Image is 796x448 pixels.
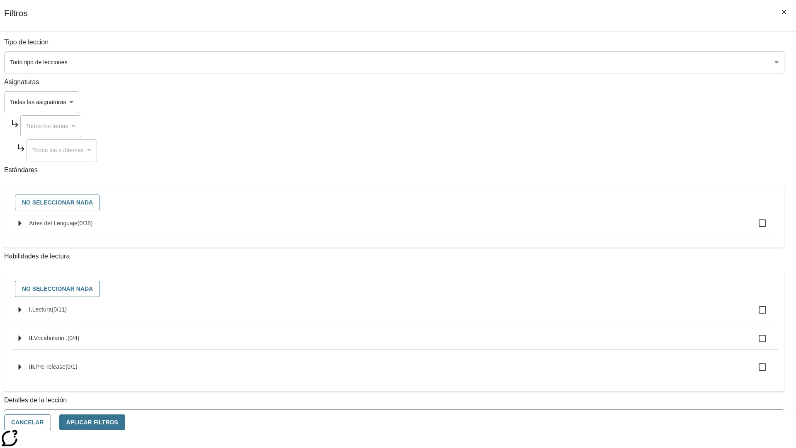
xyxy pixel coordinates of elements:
div: Seleccione estándares [11,192,778,213]
div: Seleccione una Asignatura [27,139,97,161]
p: Habilidades de lectura [4,252,784,261]
button: Cerrar los filtros del Menú lateral [775,3,793,21]
span: Lectura [32,306,52,313]
span: II. [29,335,34,341]
p: Estándares [4,166,784,175]
span: 0 estándares seleccionados/38 estándares en grupo [78,220,93,226]
p: Asignaturas [4,78,784,87]
span: Pre-release [36,363,66,370]
div: Seleccione una Asignatura [4,91,79,113]
button: Cancelar [4,414,51,431]
div: La Actividad cubre los factores a considerar para el ajuste automático del lexile [5,410,784,428]
div: Seleccione un tipo de lección [4,51,784,73]
ul: Seleccione habilidades [12,299,778,385]
p: Detalles de la lección [4,396,784,405]
ul: Seleccione estándares [12,212,778,241]
button: No seleccionar nada [15,281,100,297]
h1: Filtros [4,8,28,31]
p: Tipo de leccion [4,38,784,47]
div: Seleccione habilidades [11,279,778,299]
div: Seleccione una Asignatura [20,115,81,137]
span: I. [29,306,32,313]
button: No seleccionar nada [15,195,100,211]
span: 0 estándares seleccionados/1 estándares en grupo [66,363,78,370]
span: Vocabulario . [34,335,68,341]
span: Artes del Lenguaje [29,220,78,226]
button: Aplicar Filtros [59,414,125,431]
span: 0 estándares seleccionados/11 estándares en grupo [51,306,67,313]
span: III. [29,363,36,370]
span: 0 estándares seleccionados/4 estándares en grupo [68,335,80,341]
